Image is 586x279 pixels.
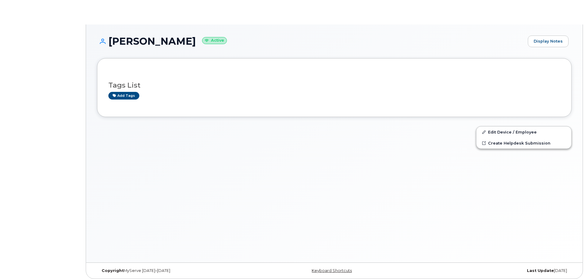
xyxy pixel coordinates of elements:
[97,268,255,273] div: MyServe [DATE]–[DATE]
[202,37,227,44] small: Active
[413,268,572,273] div: [DATE]
[102,268,124,273] strong: Copyright
[476,138,571,149] a: Create Helpdesk Submission
[312,268,352,273] a: Keyboard Shortcuts
[97,36,525,47] h1: [PERSON_NAME]
[108,92,139,100] a: Add tags
[108,81,560,89] h3: Tags List
[476,126,571,138] a: Edit Device / Employee
[527,268,554,273] strong: Last Update
[528,36,569,47] a: Display Notes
